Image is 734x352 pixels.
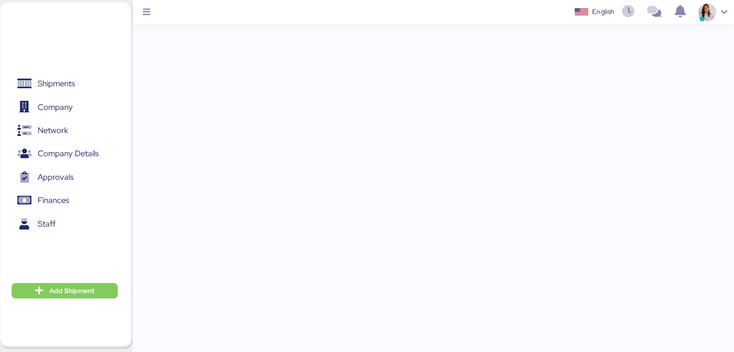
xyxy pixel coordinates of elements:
[49,285,95,297] span: Add Shipment
[38,123,68,137] span: Network
[6,96,118,118] a: Company
[6,143,118,165] a: Company Details
[38,100,73,114] span: Company
[592,7,614,17] div: English
[6,166,118,189] a: Approvals
[38,77,75,91] span: Shipments
[6,213,118,235] a: Staff
[38,217,55,231] span: Staff
[38,193,69,207] span: Finances
[6,120,118,142] a: Network
[38,170,73,184] span: Approvals
[138,4,155,21] button: Menu
[12,283,118,298] button: Add Shipment
[6,190,118,212] a: Finances
[6,73,118,95] a: Shipments
[38,147,98,161] span: Company Details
